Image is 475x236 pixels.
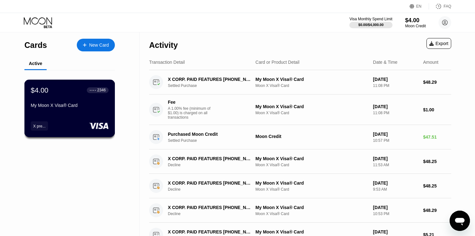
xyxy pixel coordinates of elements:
[423,134,451,140] div: $47.51
[444,4,451,9] div: FAQ
[255,104,368,109] div: My Moon X Visa® Card
[168,180,253,186] div: X CORP. PAID FEATURES [PHONE_NUMBER] US
[255,83,368,88] div: Moon X Visa® Card
[358,23,384,27] div: $0.00 / $4,000.00
[149,95,451,125] div: FeeA 1.00% fee (minimum of $1.00) is charged on all transactionsMy Moon X Visa® CardMoon X Visa® ...
[168,106,215,120] div: A 1.00% fee (minimum of $1.00) is charged on all transactions
[423,107,451,112] div: $1.00
[349,17,392,28] div: Visa Monthly Spend Limit$0.00/$4,000.00
[255,111,368,115] div: Moon X Visa® Card
[149,174,451,198] div: X CORP. PAID FEATURES [PHONE_NUMBER] USDeclineMy Moon X Visa® CardMoon X Visa® Card[DATE]9:53 AM$...
[149,70,451,95] div: X CORP. PAID FEATURES [PHONE_NUMBER] USSettled PurchaseMy Moon X Visa® CardMoon X Visa® Card[DATE...
[168,205,253,210] div: X CORP. PAID FEATURES [PHONE_NUMBER] US
[255,77,368,82] div: My Moon X Visa® Card
[255,180,368,186] div: My Moon X Visa® Card
[31,86,49,94] div: $4.00
[423,183,451,188] div: $48.25
[373,212,418,216] div: 10:53 PM
[410,3,429,10] div: EN
[149,149,451,174] div: X CORP. PAID FEATURES [PHONE_NUMBER] USDeclineMy Moon X Visa® CardMoon X Visa® Card[DATE]11:53 AM...
[31,103,109,108] div: My Moon X Visa® Card
[168,138,259,143] div: Settled Purchase
[29,61,42,66] div: Active
[255,187,368,192] div: Moon X Visa® Card
[89,43,109,48] div: New Card
[373,111,418,115] div: 11:08 PM
[255,134,368,139] div: Moon Credit
[24,41,47,50] div: Cards
[168,163,259,167] div: Decline
[168,187,259,192] div: Decline
[255,60,300,65] div: Card or Product Detail
[255,229,368,234] div: My Moon X Visa® Card
[423,208,451,213] div: $48.29
[149,41,178,50] div: Activity
[373,229,418,234] div: [DATE]
[168,229,253,234] div: X CORP. PAID FEATURES [PHONE_NUMBER] US
[149,125,451,149] div: Purchased Moon CreditSettled PurchaseMoon Credit[DATE]10:57 PM$47.51
[149,60,185,65] div: Transaction Detail
[168,212,259,216] div: Decline
[77,39,115,51] div: New Card
[255,163,368,167] div: Moon X Visa® Card
[255,156,368,161] div: My Moon X Visa® Card
[423,60,438,65] div: Amount
[31,121,48,130] div: X pre...
[426,38,451,49] div: Export
[429,3,451,10] div: FAQ
[373,83,418,88] div: 11:08 PM
[373,205,418,210] div: [DATE]
[373,104,418,109] div: [DATE]
[373,180,418,186] div: [DATE]
[405,17,426,28] div: $4.00Moon Credit
[149,198,451,223] div: X CORP. PAID FEATURES [PHONE_NUMBER] USDeclineMy Moon X Visa® CardMoon X Visa® Card[DATE]10:53 PM...
[168,132,253,137] div: Purchased Moon Credit
[168,100,212,105] div: Fee
[450,211,470,231] iframe: Button to launch messaging window
[423,80,451,85] div: $48.29
[405,17,426,24] div: $4.00
[349,17,392,21] div: Visa Monthly Spend Limit
[373,60,398,65] div: Date & Time
[97,88,106,92] div: 2346
[255,205,368,210] div: My Moon X Visa® Card
[405,24,426,28] div: Moon Credit
[25,80,115,137] div: $4.00● ● ● ●2346My Moon X Visa® CardX pre...
[429,41,448,46] div: Export
[373,187,418,192] div: 9:53 AM
[423,159,451,164] div: $48.25
[33,124,46,128] div: X pre...
[373,77,418,82] div: [DATE]
[90,89,96,91] div: ● ● ● ●
[373,138,418,143] div: 10:57 PM
[373,156,418,161] div: [DATE]
[255,212,368,216] div: Moon X Visa® Card
[168,77,253,82] div: X CORP. PAID FEATURES [PHONE_NUMBER] US
[168,83,259,88] div: Settled Purchase
[373,132,418,137] div: [DATE]
[373,163,418,167] div: 11:53 AM
[168,156,253,161] div: X CORP. PAID FEATURES [PHONE_NUMBER] US
[416,4,422,9] div: EN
